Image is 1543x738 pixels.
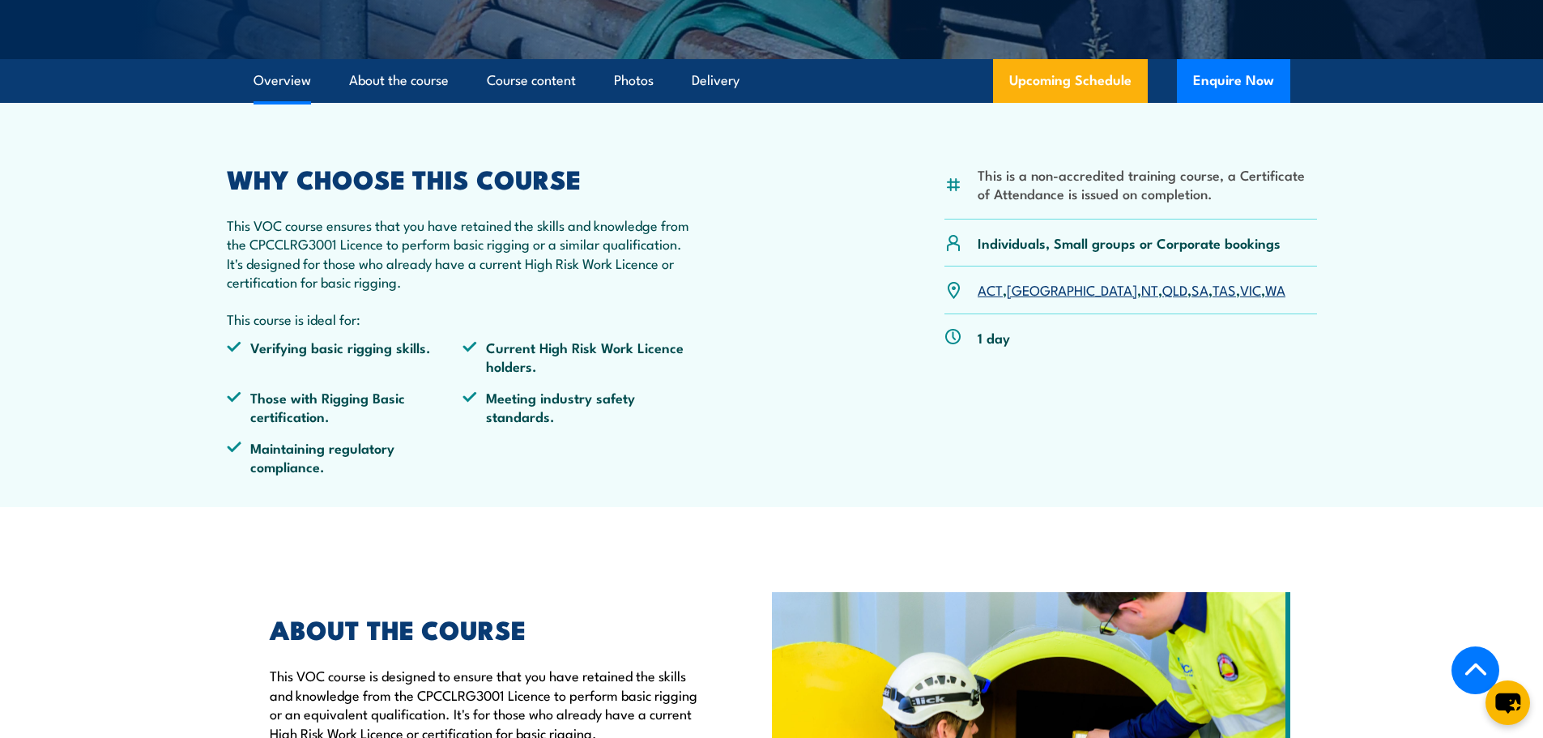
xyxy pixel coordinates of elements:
[227,167,700,190] h2: WHY CHOOSE THIS COURSE
[1265,279,1285,299] a: WA
[1485,680,1530,725] button: chat-button
[978,165,1317,203] li: This is a non-accredited training course, a Certificate of Attendance is issued on completion.
[227,438,463,476] li: Maintaining regulatory compliance.
[227,388,463,426] li: Those with Rigging Basic certification.
[254,59,311,102] a: Overview
[993,59,1148,103] a: Upcoming Schedule
[487,59,576,102] a: Course content
[1007,279,1137,299] a: [GEOGRAPHIC_DATA]
[270,617,697,640] h2: ABOUT THE COURSE
[349,59,449,102] a: About the course
[614,59,654,102] a: Photos
[978,233,1281,252] p: Individuals, Small groups or Corporate bookings
[1177,59,1290,103] button: Enquire Now
[978,328,1010,347] p: 1 day
[462,388,699,426] li: Meeting industry safety standards.
[1162,279,1187,299] a: QLD
[1141,279,1158,299] a: NT
[978,279,1003,299] a: ACT
[227,338,463,376] li: Verifying basic rigging skills.
[227,215,700,292] p: This VOC course ensures that you have retained the skills and knowledge from the CPCCLRG3001 Lice...
[692,59,740,102] a: Delivery
[1213,279,1236,299] a: TAS
[1191,279,1208,299] a: SA
[1240,279,1261,299] a: VIC
[227,309,700,328] p: This course is ideal for:
[978,280,1285,299] p: , , , , , , ,
[462,338,699,376] li: Current High Risk Work Licence holders.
